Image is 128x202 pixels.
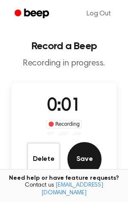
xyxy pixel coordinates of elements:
span: Contact us [5,182,123,197]
button: Save Audio Record [67,142,102,176]
a: [EMAIL_ADDRESS][DOMAIN_NAME] [41,182,103,196]
a: Beep [9,6,57,22]
a: Log Out [78,3,119,24]
span: 0:01 [47,97,81,115]
p: Recording in progress. [7,58,121,69]
button: Delete Audio Record [26,142,61,176]
h1: Record a Beep [7,41,121,51]
div: Recording [47,120,82,128]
